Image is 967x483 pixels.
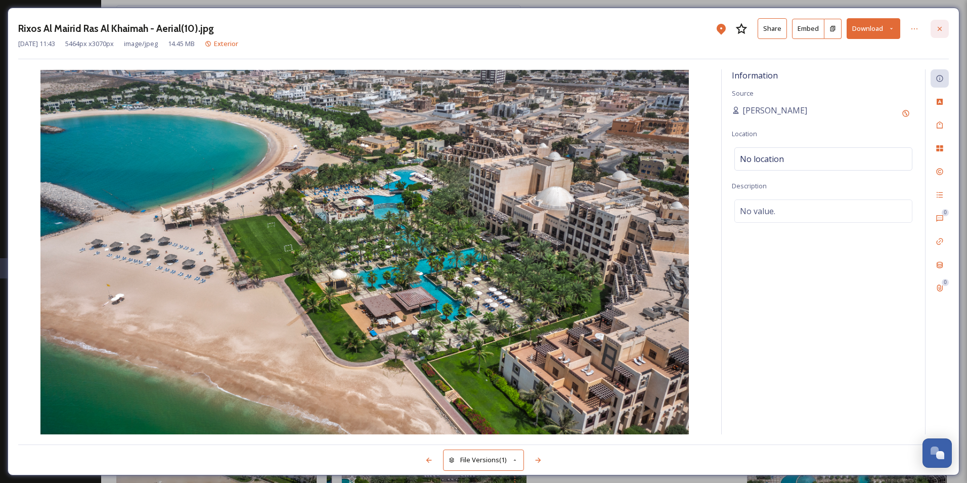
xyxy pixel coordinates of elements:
[740,153,784,165] span: No location
[214,39,238,48] span: Exterior
[65,39,114,49] span: 5464 px x 3070 px
[124,39,158,49] span: image/jpeg
[942,279,949,286] div: 0
[847,18,900,39] button: Download
[732,129,757,138] span: Location
[922,438,952,468] button: Open Chat
[792,19,824,39] button: Embed
[732,70,778,81] span: Information
[18,21,214,36] h3: Rixos Al Mairid Ras Al Khaimah - Aerial(10).jpg
[742,104,807,116] span: [PERSON_NAME]
[18,70,711,434] img: Rixos%20Al%20Mairid%20Ras%20Al%20Khaimah%20-%20Aerial%2810%29.jpg
[740,205,775,217] span: No value.
[732,89,754,98] span: Source
[168,39,195,49] span: 14.45 MB
[758,18,787,39] button: Share
[942,209,949,216] div: 0
[443,450,524,470] button: File Versions(1)
[732,181,767,190] span: Description
[18,39,55,49] span: [DATE] 11:43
